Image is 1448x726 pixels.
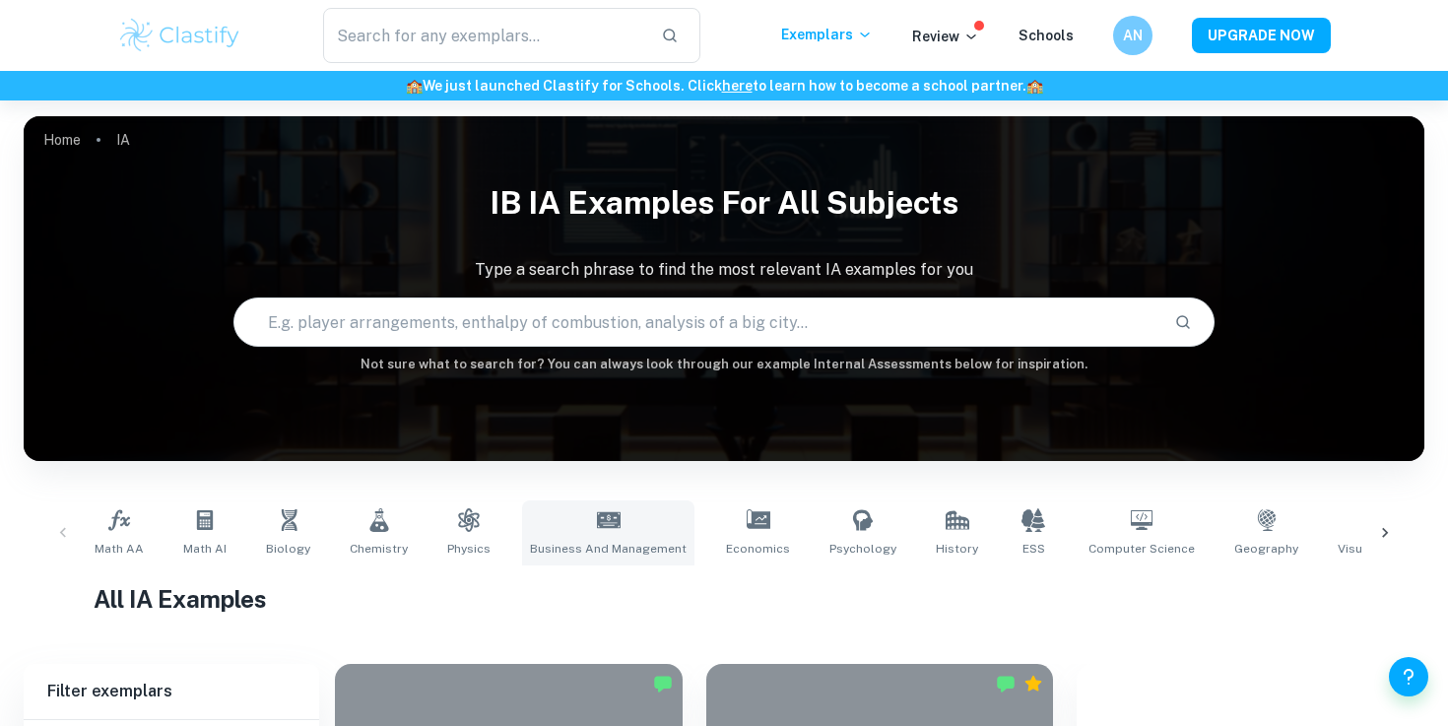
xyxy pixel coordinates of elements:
[1192,18,1331,53] button: UPGRADE NOW
[24,171,1424,234] h1: IB IA examples for all subjects
[829,540,896,558] span: Psychology
[117,16,242,55] img: Clastify logo
[447,540,491,558] span: Physics
[1023,674,1043,693] div: Premium
[1389,657,1428,696] button: Help and Feedback
[936,540,978,558] span: History
[1166,305,1200,339] button: Search
[530,540,687,558] span: Business and Management
[266,540,310,558] span: Biology
[781,24,873,45] p: Exemplars
[1019,28,1074,43] a: Schools
[1022,540,1045,558] span: ESS
[323,8,645,63] input: Search for any exemplars...
[4,75,1444,97] h6: We just launched Clastify for Schools. Click to learn how to become a school partner.
[1088,540,1195,558] span: Computer Science
[1026,78,1043,94] span: 🏫
[1122,25,1145,46] h6: AN
[912,26,979,47] p: Review
[95,540,144,558] span: Math AA
[406,78,423,94] span: 🏫
[1113,16,1152,55] button: AN
[1234,540,1298,558] span: Geography
[24,664,319,719] h6: Filter exemplars
[350,540,408,558] span: Chemistry
[722,78,753,94] a: here
[726,540,790,558] span: Economics
[94,581,1354,617] h1: All IA Examples
[116,129,130,151] p: IA
[24,258,1424,282] p: Type a search phrase to find the most relevant IA examples for you
[43,126,81,154] a: Home
[996,674,1016,693] img: Marked
[183,540,227,558] span: Math AI
[24,355,1424,374] h6: Not sure what to search for? You can always look through our example Internal Assessments below f...
[653,674,673,693] img: Marked
[234,295,1157,350] input: E.g. player arrangements, enthalpy of combustion, analysis of a big city...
